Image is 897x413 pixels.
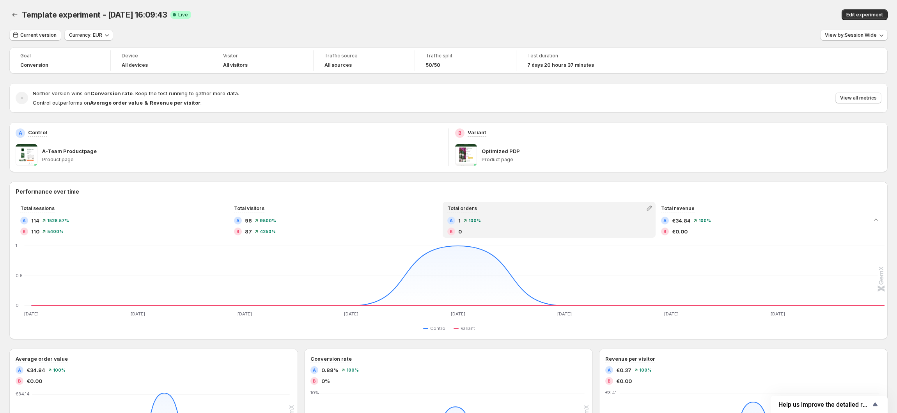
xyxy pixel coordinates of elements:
[223,53,302,59] span: Visitor
[16,243,17,248] text: 1
[9,9,20,20] button: Back
[672,228,688,235] span: €0.00
[27,366,45,374] span: €34.84
[426,53,505,59] span: Traffic split
[16,273,23,278] text: 0.5
[324,62,352,68] h4: All sources
[28,128,47,136] p: Control
[778,400,880,409] button: Show survey - Help us improve the detailed report for A/B campaigns
[18,368,21,372] h2: A
[482,147,520,155] p: Optimized PDP
[131,311,145,317] text: [DATE]
[771,311,785,317] text: [DATE]
[16,355,68,363] h3: Average order value
[24,311,39,317] text: [DATE]
[33,100,202,106] span: Control outperforms on .
[820,30,888,41] button: View by:Session Wide
[20,32,57,38] span: Current version
[825,32,877,38] span: View by: Session Wide
[16,391,30,397] text: €34.14
[468,218,481,223] span: 100 %
[461,325,475,331] span: Variant
[778,401,870,408] span: Help us improve the detailed report for A/B campaigns
[33,90,239,96] span: Neither version wins on . Keep the test running to gather more data.
[835,93,881,103] button: View all metrics
[236,218,239,223] h2: A
[31,228,39,235] span: 110
[663,218,667,223] h2: A
[324,52,404,69] a: Traffic sourceAll sources
[455,144,477,166] img: Optimized PDP
[53,368,66,372] span: 100 %
[661,205,695,211] span: Total revenue
[639,368,652,372] span: 100 %
[663,229,667,234] h2: B
[482,157,882,163] p: Product page
[16,144,37,166] img: A-Team Productpage
[18,379,21,383] h2: B
[321,366,339,374] span: 0.88%
[223,62,248,68] h4: All visitors
[16,188,881,196] h2: Performance over time
[616,366,631,374] span: €0.37
[90,90,133,96] strong: Conversion rate
[31,217,39,224] span: 114
[42,147,97,155] p: A-Team Productpage
[430,325,447,331] span: Control
[234,205,264,211] span: Total visitors
[324,53,404,59] span: Traffic source
[527,53,607,59] span: Test duration
[27,377,42,385] span: €0.00
[458,228,462,235] span: 0
[19,130,22,136] h2: A
[16,303,19,308] text: 0
[672,217,691,224] span: €34.84
[47,229,64,234] span: 5400 %
[20,62,48,68] span: Conversion
[238,311,252,317] text: [DATE]
[458,130,461,136] h2: B
[9,30,61,41] button: Current version
[608,379,611,383] h2: B
[451,311,465,317] text: [DATE]
[346,368,359,372] span: 100 %
[260,229,276,234] span: 4250 %
[426,52,505,69] a: Traffic split50/50
[458,217,461,224] span: 1
[616,377,632,385] span: €0.00
[840,95,877,101] span: View all metrics
[321,377,330,385] span: 0%
[846,12,883,18] span: Edit experiment
[42,157,442,163] p: Product page
[313,368,316,372] h2: A
[20,53,99,59] span: Goal
[605,355,655,363] h3: Revenue per visitor
[870,214,881,225] button: Collapse chart
[450,218,453,223] h2: A
[20,52,99,69] a: GoalConversion
[90,100,143,106] strong: Average order value
[468,128,486,136] p: Variant
[608,368,611,372] h2: A
[313,379,316,383] h2: B
[454,324,478,333] button: Variant
[23,218,26,223] h2: A
[310,355,352,363] h3: Conversion rate
[698,218,711,223] span: 100 %
[22,10,167,20] span: Template experiment - [DATE] 16:09:43
[223,52,302,69] a: VisitorAll visitors
[122,53,201,59] span: Device
[423,324,450,333] button: Control
[260,218,276,223] span: 9500 %
[150,100,200,106] strong: Revenue per visitor
[64,30,113,41] button: Currency: EUR
[527,62,594,68] span: 7 days 20 hours 37 minutes
[122,62,148,68] h4: All devices
[605,390,617,395] text: €3.41
[20,205,55,211] span: Total sessions
[450,229,453,234] h2: B
[178,12,188,18] span: Live
[245,228,252,235] span: 87
[69,32,102,38] span: Currency: EUR
[144,100,148,106] strong: &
